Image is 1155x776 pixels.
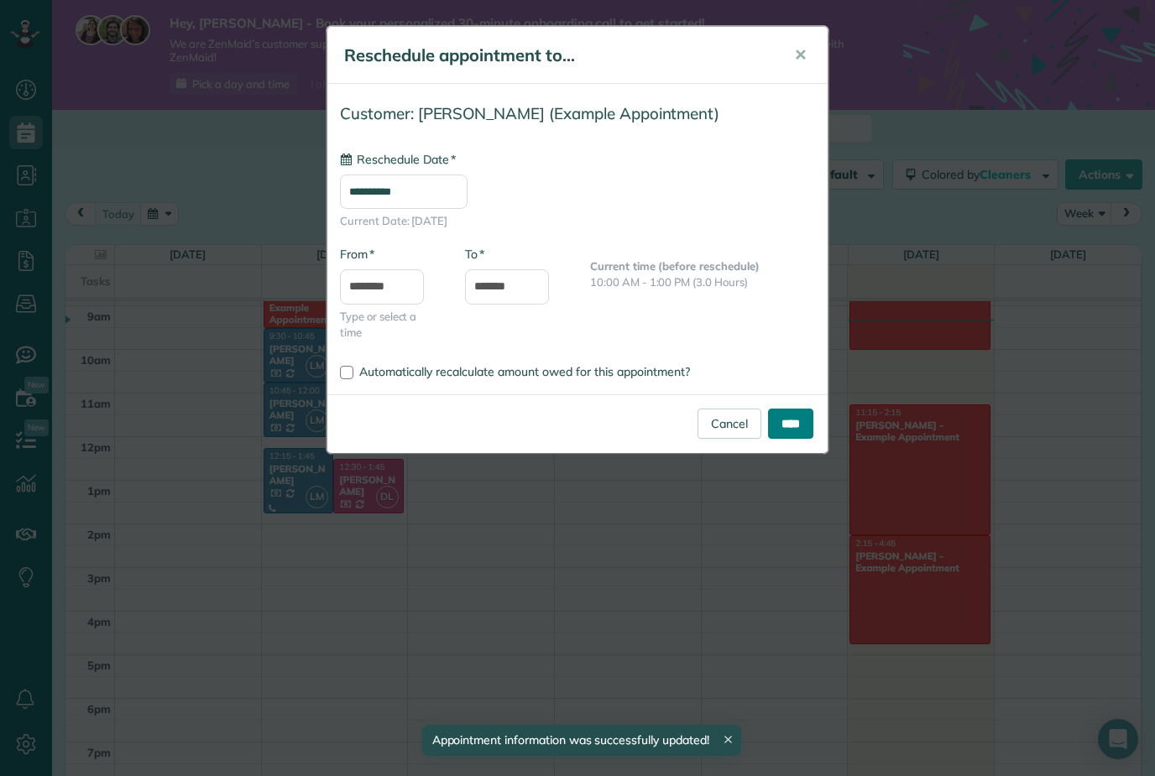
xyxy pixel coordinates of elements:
a: Cancel [698,409,761,439]
p: 10:00 AM - 1:00 PM (3.0 Hours) [590,274,815,290]
span: ✕ [794,45,807,65]
b: Current time (before reschedule) [590,259,760,273]
label: To [465,246,484,263]
span: Type or select a time [340,309,440,341]
span: Current Date: [DATE] [340,213,815,229]
span: Automatically recalculate amount owed for this appointment? [359,364,690,379]
label: Reschedule Date [340,151,456,168]
div: Appointment information was successfully updated! [421,725,740,756]
label: From [340,246,374,263]
h5: Reschedule appointment to... [344,44,771,67]
h4: Customer: [PERSON_NAME] (Example Appointment) [340,105,815,122]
